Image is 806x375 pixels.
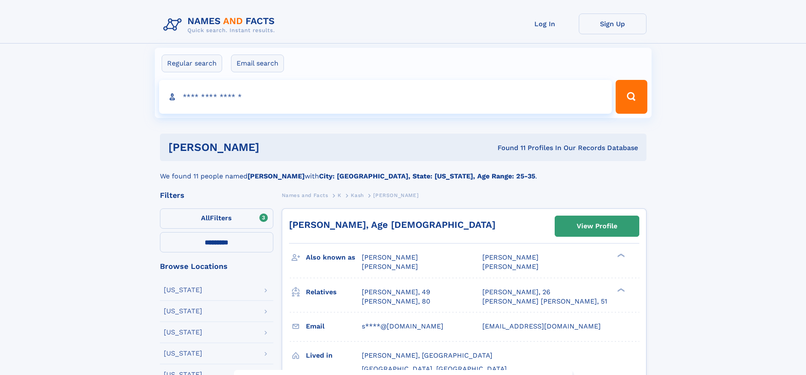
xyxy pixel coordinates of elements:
[362,253,418,261] span: [PERSON_NAME]
[160,208,273,229] label: Filters
[338,190,341,200] a: K
[319,172,535,180] b: City: [GEOGRAPHIC_DATA], State: [US_STATE], Age Range: 25-35
[160,263,273,270] div: Browse Locations
[306,348,362,363] h3: Lived in
[378,143,638,153] div: Found 11 Profiles In Our Records Database
[555,216,639,236] a: View Profile
[615,287,625,293] div: ❯
[168,142,379,153] h1: [PERSON_NAME]
[577,216,617,236] div: View Profile
[162,55,222,72] label: Regular search
[362,287,430,297] a: [PERSON_NAME], 49
[482,297,607,306] a: [PERSON_NAME] [PERSON_NAME], 51
[351,192,363,198] span: Kash
[482,253,539,261] span: [PERSON_NAME]
[164,329,202,336] div: [US_STATE]
[615,253,625,258] div: ❯
[511,14,579,34] a: Log In
[248,172,305,180] b: [PERSON_NAME]
[289,219,495,230] a: [PERSON_NAME], Age [DEMOGRAPHIC_DATA]
[362,263,418,271] span: [PERSON_NAME]
[362,351,492,359] span: [PERSON_NAME], [GEOGRAPHIC_DATA]
[362,365,507,373] span: [GEOGRAPHIC_DATA], [GEOGRAPHIC_DATA]
[373,192,418,198] span: [PERSON_NAME]
[482,322,601,330] span: [EMAIL_ADDRESS][DOMAIN_NAME]
[579,14,646,34] a: Sign Up
[482,263,539,271] span: [PERSON_NAME]
[159,80,612,114] input: search input
[160,161,646,181] div: We found 11 people named with .
[351,190,363,200] a: Kash
[616,80,647,114] button: Search Button
[231,55,284,72] label: Email search
[164,350,202,357] div: [US_STATE]
[362,297,430,306] a: [PERSON_NAME], 80
[164,308,202,315] div: [US_STATE]
[201,214,210,222] span: All
[482,287,550,297] a: [PERSON_NAME], 26
[306,285,362,299] h3: Relatives
[164,287,202,293] div: [US_STATE]
[306,319,362,334] h3: Email
[160,192,273,199] div: Filters
[160,14,282,36] img: Logo Names and Facts
[282,190,328,200] a: Names and Facts
[306,250,362,265] h3: Also known as
[338,192,341,198] span: K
